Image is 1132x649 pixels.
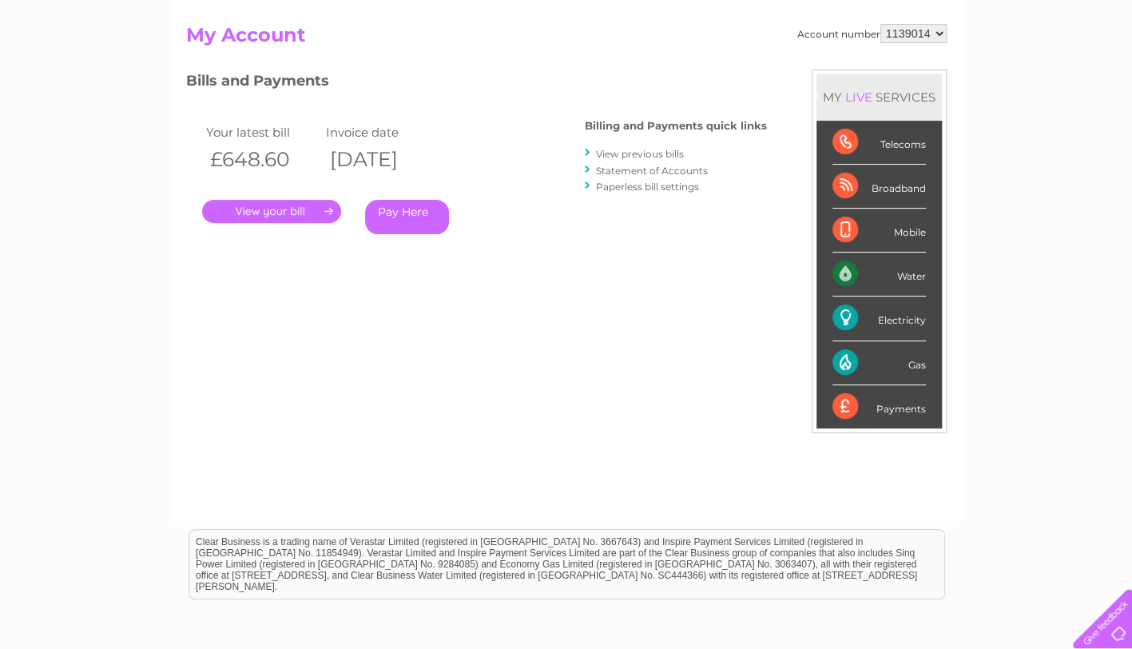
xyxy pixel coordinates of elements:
[596,165,708,177] a: Statement of Accounts
[831,8,941,28] a: 0333 014 3131
[891,68,926,80] a: Energy
[202,143,322,176] th: £648.60
[585,120,767,132] h4: Billing and Payments quick links
[1079,68,1117,80] a: Log out
[832,253,926,297] div: Water
[935,68,983,80] a: Telecoms
[1026,68,1065,80] a: Contact
[365,200,449,234] a: Pay Here
[832,121,926,165] div: Telecoms
[596,181,699,193] a: Paperless bill settings
[816,74,942,120] div: MY SERVICES
[186,70,767,98] h3: Bills and Payments
[851,68,881,80] a: Water
[993,68,1016,80] a: Blog
[797,24,947,43] div: Account number
[832,341,926,385] div: Gas
[189,9,944,78] div: Clear Business is a trading name of Verastar Limited (registered in [GEOGRAPHIC_DATA] No. 3667643...
[832,209,926,253] div: Mobile
[186,24,947,54] h2: My Account
[202,200,341,223] a: .
[832,297,926,340] div: Electricity
[832,385,926,428] div: Payments
[842,90,876,105] div: LIVE
[322,143,442,176] th: [DATE]
[832,165,926,209] div: Broadband
[596,148,684,160] a: View previous bills
[40,42,121,90] img: logo.png
[322,121,442,143] td: Invoice date
[202,121,322,143] td: Your latest bill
